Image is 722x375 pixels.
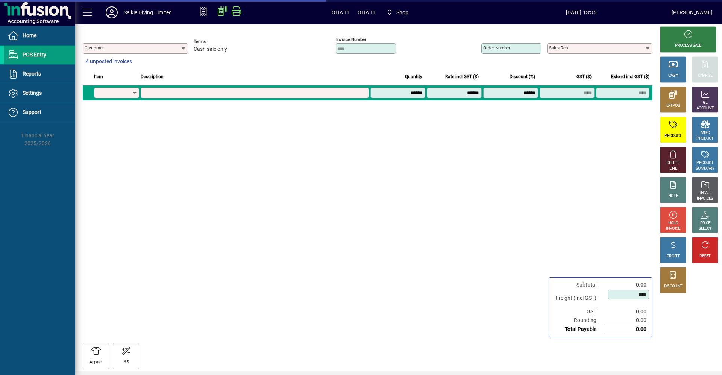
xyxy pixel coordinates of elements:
[4,103,75,122] a: Support
[23,109,41,115] span: Support
[89,360,102,365] div: Apparel
[701,130,710,136] div: MISC
[604,325,649,334] td: 0.00
[85,45,104,50] mat-label: Customer
[483,45,510,50] mat-label: Order number
[668,193,678,199] div: NOTE
[666,103,680,109] div: EFTPOS
[703,100,708,106] div: GL
[100,6,124,19] button: Profile
[552,316,604,325] td: Rounding
[667,160,680,166] div: DELETE
[699,254,711,259] div: RESET
[697,196,713,202] div: INVOICES
[4,26,75,45] a: Home
[194,39,239,44] span: Terms
[698,73,713,79] div: CHARGE
[576,73,592,81] span: GST ($)
[86,58,132,65] span: 4 unposted invoices
[396,6,409,18] span: Shop
[696,160,713,166] div: PRODUCT
[664,284,682,289] div: DISCOUNT
[667,254,680,259] div: PROFIT
[23,52,46,58] span: POS Entry
[491,6,672,18] span: [DATE] 13:35
[552,281,604,289] td: Subtotal
[94,73,103,81] span: Item
[23,90,42,96] span: Settings
[668,220,678,226] div: HOLD
[4,84,75,103] a: Settings
[668,73,678,79] div: CASH
[552,325,604,334] td: Total Payable
[696,166,714,172] div: SUMMARY
[141,73,164,81] span: Description
[124,360,129,365] div: 6.5
[23,32,36,38] span: Home
[358,6,376,18] span: OHA T1
[699,226,712,232] div: SELECT
[669,166,677,172] div: LINE
[552,307,604,316] td: GST
[604,307,649,316] td: 0.00
[604,281,649,289] td: 0.00
[611,73,649,81] span: Extend incl GST ($)
[699,190,712,196] div: RECALL
[336,37,366,42] mat-label: Invoice number
[666,226,680,232] div: INVOICE
[696,106,714,111] div: ACCOUNT
[696,136,713,141] div: PRODUCT
[664,133,681,139] div: PRODUCT
[445,73,479,81] span: Rate incl GST ($)
[124,6,172,18] div: Selkie Diving Limited
[384,6,411,19] span: Shop
[405,73,422,81] span: Quantity
[83,55,135,68] button: 4 unposted invoices
[672,6,713,18] div: [PERSON_NAME]
[510,73,535,81] span: Discount (%)
[604,316,649,325] td: 0.00
[675,43,701,49] div: PROCESS SALE
[4,65,75,84] a: Reports
[23,71,41,77] span: Reports
[332,6,350,18] span: OHA T1
[549,45,568,50] mat-label: Sales rep
[700,220,710,226] div: PRICE
[194,46,227,52] span: Cash sale only
[552,289,604,307] td: Freight (Incl GST)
